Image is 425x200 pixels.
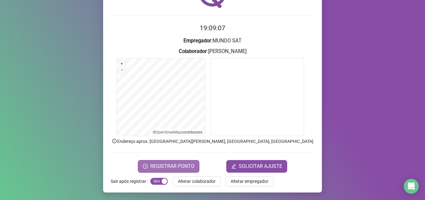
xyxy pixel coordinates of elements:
button: Alterar empregador [226,176,273,186]
label: Sair após registrar [111,176,150,186]
h3: : [PERSON_NAME] [111,47,314,56]
span: Alterar empregador [231,178,268,185]
p: Endereço aprox. : [GEOGRAPHIC_DATA][PERSON_NAME], [GEOGRAPHIC_DATA], [GEOGRAPHIC_DATA] [111,138,314,145]
time: 19:09:07 [200,24,225,32]
button: Alterar colaborador [173,176,221,186]
button: – [119,67,125,73]
span: Alterar colaborador [178,178,216,185]
li: © contributors. [153,130,203,134]
button: editSOLICITAR AJUSTE [226,160,287,173]
span: SOLICITAR AJUSTE [239,163,282,170]
span: info-circle [112,138,117,144]
button: REGISTRAR PONTO [138,160,199,173]
span: clock-circle [143,164,148,169]
span: REGISTRAR PONTO [150,163,194,170]
button: + [119,61,125,67]
strong: Colaborador [179,48,207,54]
div: Open Intercom Messenger [404,179,419,194]
h3: : MUNDO SAT [111,37,314,45]
a: OpenStreetMap [156,130,182,134]
strong: Empregador [183,38,211,44]
span: edit [231,164,236,169]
